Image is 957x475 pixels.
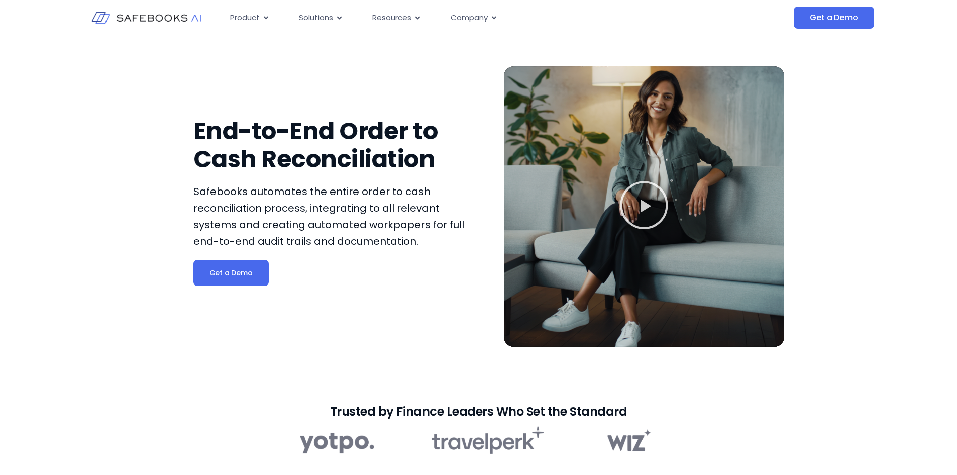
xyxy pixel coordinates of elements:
span: Resources [372,12,411,24]
span: Safebooks automates the entire order to cash reconciliation process, integrating to all relevant ... [193,184,464,248]
nav: Menu [222,8,693,28]
a: Get a Demo [193,260,269,286]
div: Play Video [619,180,669,233]
a: Get a Demo [794,7,874,29]
span: Product [230,12,260,24]
span: Solutions [299,12,333,24]
img: Order-to-Cash 1 [300,423,657,457]
h2: Trusted by Finance Leaders Who Set the Standard [330,407,627,416]
span: Get a Demo [209,268,253,278]
h1: End-to-End Order to Cash Reconciliation [193,117,474,173]
div: Menu Toggle [222,8,693,28]
span: Company [451,12,488,24]
span: Get a Demo [810,13,858,23]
